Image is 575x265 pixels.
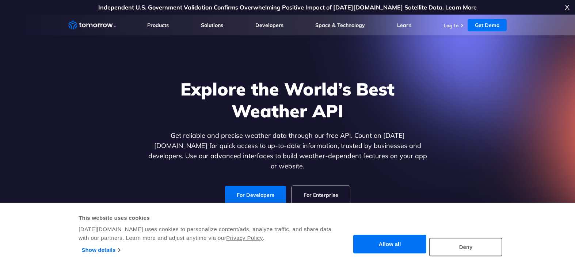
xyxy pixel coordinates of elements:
a: Solutions [201,22,223,28]
a: Show details [82,245,120,256]
a: Products [147,22,169,28]
div: [DATE][DOMAIN_NAME] uses cookies to personalize content/ads, analyze traffic, and share data with... [79,225,332,242]
a: Get Demo [468,19,507,31]
button: Allow all [353,235,426,254]
h1: Explore the World’s Best Weather API [146,78,429,122]
a: Log In [443,22,458,29]
a: Space & Technology [315,22,365,28]
p: Get reliable and precise weather data through our free API. Count on [DATE][DOMAIN_NAME] for quic... [146,130,429,171]
a: Learn [397,22,411,28]
a: Developers [255,22,283,28]
a: For Enterprise [292,186,350,204]
a: Independent U.S. Government Validation Confirms Overwhelming Positive Impact of [DATE][DOMAIN_NAM... [98,4,477,11]
div: This website uses cookies [79,214,332,222]
a: Home link [68,20,116,31]
a: For Developers [225,186,286,204]
button: Deny [429,238,502,256]
a: Privacy Policy [226,235,263,241]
